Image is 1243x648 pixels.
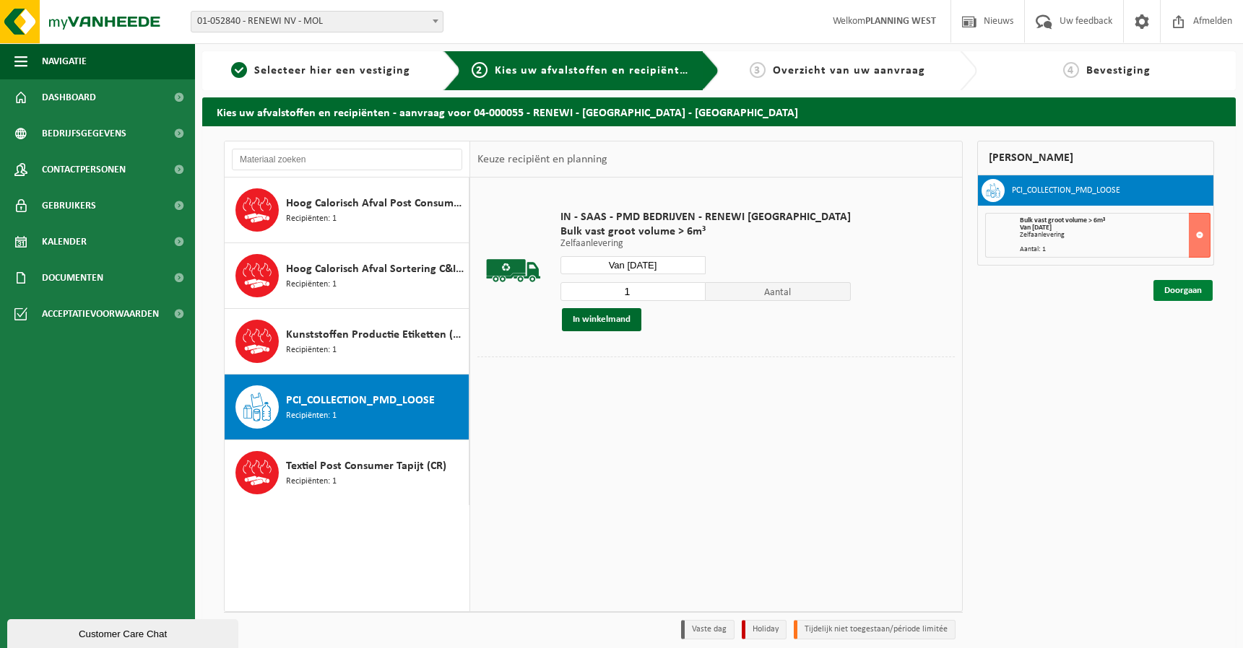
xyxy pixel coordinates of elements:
[209,62,432,79] a: 1Selecteer hier een vestiging
[286,343,337,357] span: Recipiënten: 1
[42,188,96,224] span: Gebruikers
[1020,232,1210,239] div: Zelfaanlevering
[560,256,706,274] input: Selecteer datum
[742,620,787,639] li: Holiday
[706,282,851,301] span: Aantal
[286,475,337,489] span: Recipiënten: 1
[681,620,735,639] li: Vaste dag
[560,210,851,224] span: IN - SAAS - PMD BEDRIJVEN - RENEWI [GEOGRAPHIC_DATA]
[254,65,410,76] span: Selecteer hier een vestiging
[42,296,159,332] span: Acceptatievoorwaarden
[495,65,693,76] span: Kies uw afvalstoffen en recipiënten
[1063,62,1079,78] span: 4
[977,141,1214,175] div: [PERSON_NAME]
[7,616,241,648] iframe: chat widget
[42,224,87,260] span: Kalender
[225,309,469,375] button: Kunststoffen Productie Etiketten (CR) Recipiënten: 1
[191,11,443,32] span: 01-052840 - RENEWI NV - MOL
[232,149,462,170] input: Materiaal zoeken
[1153,280,1213,301] a: Doorgaan
[286,457,446,475] span: Textiel Post Consumer Tapijt (CR)
[42,260,103,296] span: Documenten
[286,392,435,409] span: PCI_COLLECTION_PMD_LOOSE
[794,620,956,639] li: Tijdelijk niet toegestaan/période limitée
[773,65,925,76] span: Overzicht van uw aanvraag
[1012,179,1120,202] h3: PCI_COLLECTION_PMD_LOOSE
[1020,224,1052,232] strong: Van [DATE]
[286,278,337,292] span: Recipiënten: 1
[286,326,465,343] span: Kunststoffen Productie Etiketten (CR)
[286,409,337,423] span: Recipiënten: 1
[750,62,766,78] span: 3
[202,97,1236,126] h2: Kies uw afvalstoffen en recipiënten - aanvraag voor 04-000055 - RENEWI - [GEOGRAPHIC_DATA] - [GEO...
[560,224,851,239] span: Bulk vast groot volume > 6m³
[562,308,641,331] button: In winkelmand
[231,62,247,78] span: 1
[191,12,443,32] span: 01-052840 - RENEWI NV - MOL
[225,440,469,505] button: Textiel Post Consumer Tapijt (CR) Recipiënten: 1
[286,260,465,278] span: Hoog Calorisch Afval Sortering C&I (CR)
[286,212,337,226] span: Recipiënten: 1
[470,141,615,178] div: Keuze recipiënt en planning
[1086,65,1151,76] span: Bevestiging
[42,43,87,79] span: Navigatie
[472,62,488,78] span: 2
[560,239,851,249] p: Zelfaanlevering
[865,16,936,27] strong: PLANNING WEST
[1020,216,1105,224] span: Bulk vast groot volume > 6m³
[225,243,469,309] button: Hoog Calorisch Afval Sortering C&I (CR) Recipiënten: 1
[42,152,126,188] span: Contactpersonen
[286,195,465,212] span: Hoog Calorisch Afval Post Consumer Matrassen (CR)
[42,79,96,115] span: Dashboard
[225,375,469,440] button: PCI_COLLECTION_PMD_LOOSE Recipiënten: 1
[1020,246,1210,253] div: Aantal: 1
[42,115,126,152] span: Bedrijfsgegevens
[225,178,469,243] button: Hoog Calorisch Afval Post Consumer Matrassen (CR) Recipiënten: 1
